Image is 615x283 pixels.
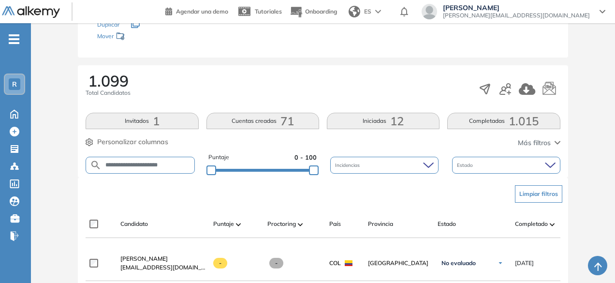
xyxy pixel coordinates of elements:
[120,254,205,263] a: [PERSON_NAME]
[375,10,381,14] img: arrow
[120,220,148,228] span: Candidato
[364,7,371,16] span: ES
[213,220,234,228] span: Puntaje
[329,259,341,268] span: COL
[447,113,560,129] button: Completadas1.015
[498,260,503,266] img: Ícono de flecha
[515,185,562,203] button: Limpiar filtros
[518,138,551,148] span: Más filtros
[176,8,228,15] span: Agendar una demo
[86,113,198,129] button: Invitados1
[9,38,19,40] i: -
[165,5,228,16] a: Agendar una demo
[290,1,337,22] button: Onboarding
[90,159,102,171] img: SEARCH_ALT
[120,263,205,272] span: [EMAIL_ADDRESS][DOMAIN_NAME]
[2,6,60,18] img: Logo
[208,153,229,162] span: Puntaje
[206,113,319,129] button: Cuentas creadas71
[443,4,590,12] span: [PERSON_NAME]
[452,157,560,174] div: Estado
[345,260,352,266] img: COL
[330,157,439,174] div: Incidencias
[294,153,317,162] span: 0 - 100
[269,258,283,268] span: -
[327,113,439,129] button: Iniciadas12
[255,8,282,15] span: Tutoriales
[518,138,560,148] button: Más filtros
[443,12,590,19] span: [PERSON_NAME][EMAIL_ADDRESS][DOMAIN_NAME]
[120,255,168,262] span: [PERSON_NAME]
[236,223,241,226] img: [missing "en.ARROW_ALT" translation]
[457,162,475,169] span: Estado
[213,258,227,268] span: -
[97,21,119,28] span: Duplicar
[12,80,17,88] span: R
[335,162,362,169] span: Incidencias
[88,73,129,89] span: 1.099
[97,137,168,147] span: Personalizar columnas
[515,259,534,268] span: [DATE]
[305,8,337,15] span: Onboarding
[86,89,131,97] span: Total Candidatos
[298,223,303,226] img: [missing "en.ARROW_ALT" translation]
[441,259,476,267] span: No evaluado
[349,6,360,17] img: world
[329,220,341,228] span: País
[515,220,548,228] span: Completado
[368,259,430,268] span: [GEOGRAPHIC_DATA]
[438,220,456,228] span: Estado
[97,28,194,46] div: Mover
[368,220,393,228] span: Provincia
[550,223,555,226] img: [missing "en.ARROW_ALT" translation]
[86,137,168,147] button: Personalizar columnas
[267,220,296,228] span: Proctoring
